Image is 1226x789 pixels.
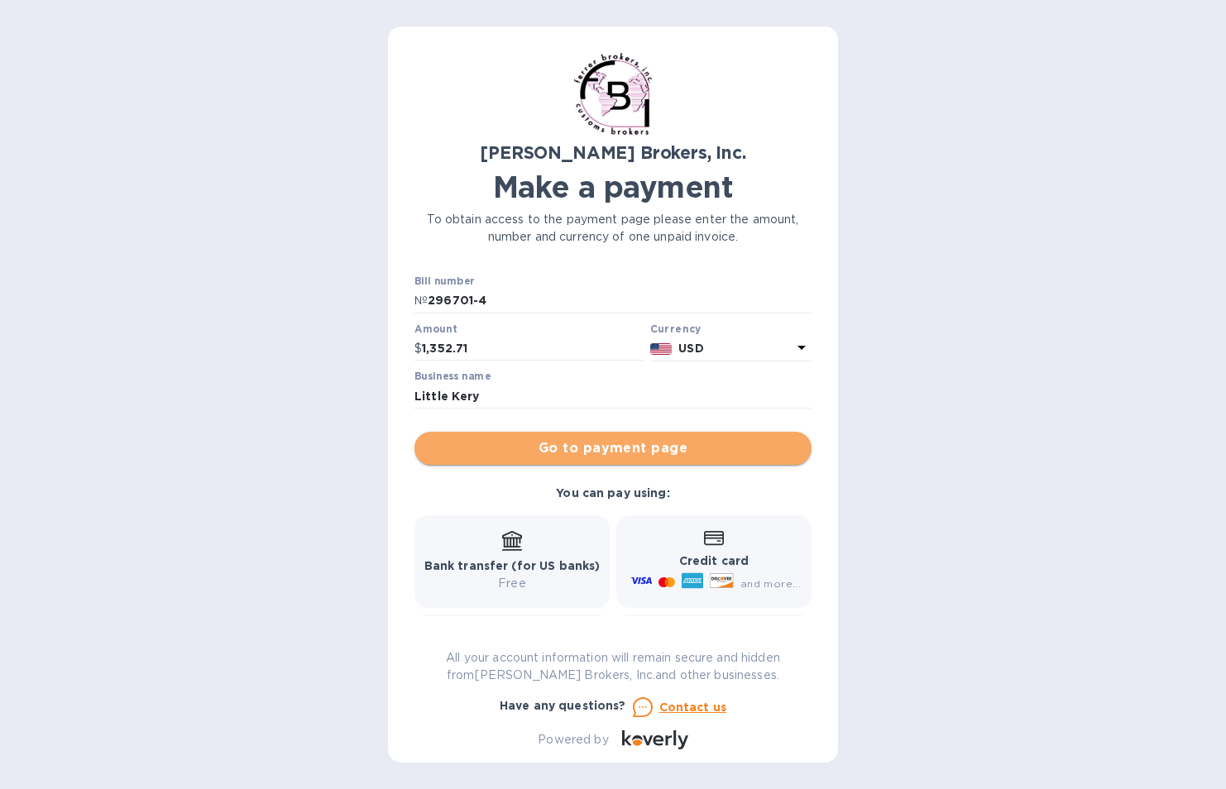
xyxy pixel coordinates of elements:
[659,701,727,714] u: Contact us
[538,731,608,748] p: Powered by
[428,289,812,313] input: Enter bill number
[414,372,491,382] label: Business name
[414,170,812,204] h1: Make a payment
[424,559,601,572] b: Bank transfer (for US banks)
[650,323,702,335] b: Currency
[414,277,474,287] label: Bill number
[428,438,798,458] span: Go to payment page
[678,342,703,355] b: USD
[422,337,644,361] input: 0.00
[424,575,601,592] p: Free
[480,142,745,163] b: [PERSON_NAME] Brokers, Inc.
[500,699,626,712] b: Have any questions?
[650,343,673,355] img: USD
[414,432,812,465] button: Go to payment page
[414,384,812,409] input: Enter business name
[556,486,669,500] b: You can pay using:
[679,554,749,567] b: Credit card
[414,324,457,334] label: Amount
[414,340,422,357] p: $
[414,649,812,684] p: All your account information will remain secure and hidden from [PERSON_NAME] Brokers, Inc. and o...
[740,577,801,590] span: and more...
[414,211,812,246] p: To obtain access to the payment page please enter the amount, number and currency of one unpaid i...
[414,292,428,309] p: №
